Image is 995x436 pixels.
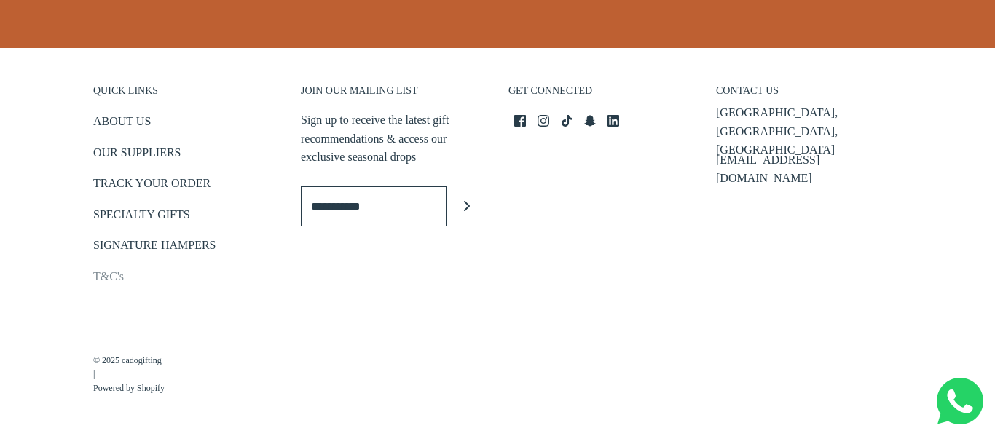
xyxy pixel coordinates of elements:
span: Company name [202,61,275,73]
a: OUR SUPPLIERS [93,143,181,167]
a: T&C's [93,267,124,291]
a: TRACK YOUR ORDER [93,174,211,198]
a: Powered by Shopify [93,381,165,395]
p: | [93,339,165,396]
h3: GET CONNECTED [508,84,694,105]
button: Join [447,186,487,226]
h3: CONTACT US [716,84,902,105]
a: SIGNATURE HAMPERS [93,236,216,260]
h3: JOIN OUR MAILING LIST [301,84,487,105]
p: Sign up to receive the latest gift recommendations & access our exclusive seasonal drops [301,111,487,167]
input: Enter email [301,186,447,226]
span: Last name [202,1,250,13]
h3: QUICK LINKS [93,84,279,105]
p: [GEOGRAPHIC_DATA], [GEOGRAPHIC_DATA], [GEOGRAPHIC_DATA] [716,103,902,159]
p: [EMAIL_ADDRESS][DOMAIN_NAME] [716,151,902,188]
a: SPECIALTY GIFTS [93,205,190,229]
a: ABOUT US [93,112,151,136]
a: © 2025 cadogifting [93,354,165,368]
span: Number of gifts [202,121,272,132]
img: Whatsapp [937,378,983,424]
